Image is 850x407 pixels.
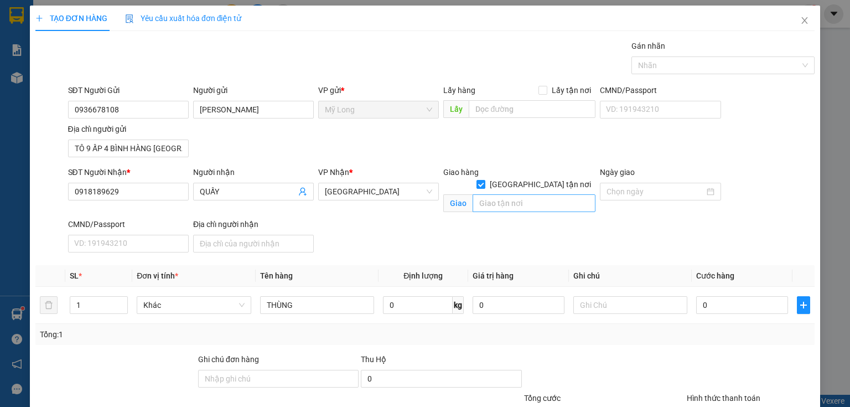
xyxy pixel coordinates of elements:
[797,301,810,310] span: plus
[361,355,386,364] span: Thu Hộ
[9,51,122,91] div: TỔ 9 ẤP 4 BÌNH HÀNG [GEOGRAPHIC_DATA]
[68,166,189,178] div: SĐT Người Nhận
[318,84,439,96] div: VP gửi
[198,355,259,364] label: Ghi chú đơn hàng
[325,101,432,118] span: Mỹ Long
[68,84,189,96] div: SĐT Người Gửi
[129,48,242,63] div: 0916993772
[443,194,473,212] span: Giao
[403,271,443,280] span: Định lượng
[485,178,595,190] span: [GEOGRAPHIC_DATA] tận nơi
[443,168,479,177] span: Giao hàng
[547,84,595,96] span: Lấy tận nơi
[9,36,122,51] div: 0936678108
[573,296,687,314] input: Ghi Chú
[631,42,665,50] label: Gán nhãn
[193,166,314,178] div: Người nhận
[9,11,27,22] span: Gửi:
[70,271,79,280] span: SL
[35,14,107,23] span: TẠO ĐƠN HÀNG
[129,9,156,21] span: Nhận:
[298,187,307,196] span: user-add
[198,370,359,388] input: Ghi chú đơn hàng
[687,394,760,403] label: Hình thức thanh toán
[68,218,189,230] div: CMND/Passport
[40,328,329,341] div: Tổng: 1
[137,271,178,280] span: Đơn vị tính
[696,271,734,280] span: Cước hàng
[600,168,635,177] label: Ngày giao
[125,14,242,23] span: Yêu cầu xuất hóa đơn điện tử
[260,296,374,314] input: VD: Bàn, Ghế
[40,296,58,314] button: delete
[9,9,122,23] div: Mỹ Long
[193,235,314,253] input: Địa chỉ của người nhận
[473,271,514,280] span: Giá trị hàng
[789,6,820,37] button: Close
[193,84,314,96] div: Người gửi
[800,16,809,25] span: close
[35,14,43,22] span: plus
[129,34,242,48] div: [PERSON_NAME]
[443,100,469,118] span: Lấy
[125,14,134,23] img: icon
[9,23,122,36] div: [PERSON_NAME]
[469,100,595,118] input: Dọc đường
[443,86,475,95] span: Lấy hàng
[600,84,721,96] div: CMND/Passport
[68,123,189,135] div: Địa chỉ người gửi
[318,168,349,177] span: VP Nhận
[325,183,432,200] span: Sài Gòn
[524,394,561,403] span: Tổng cước
[68,140,189,157] input: Địa chỉ của người gửi
[473,194,595,212] input: Giao tận nơi
[473,296,564,314] input: 0
[260,271,293,280] span: Tên hàng
[569,265,692,287] th: Ghi chú
[453,296,464,314] span: kg
[129,9,242,34] div: [GEOGRAPHIC_DATA]
[797,296,810,314] button: plus
[607,186,704,198] input: Ngày giao
[143,297,244,313] span: Khác
[193,218,314,230] div: Địa chỉ người nhận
